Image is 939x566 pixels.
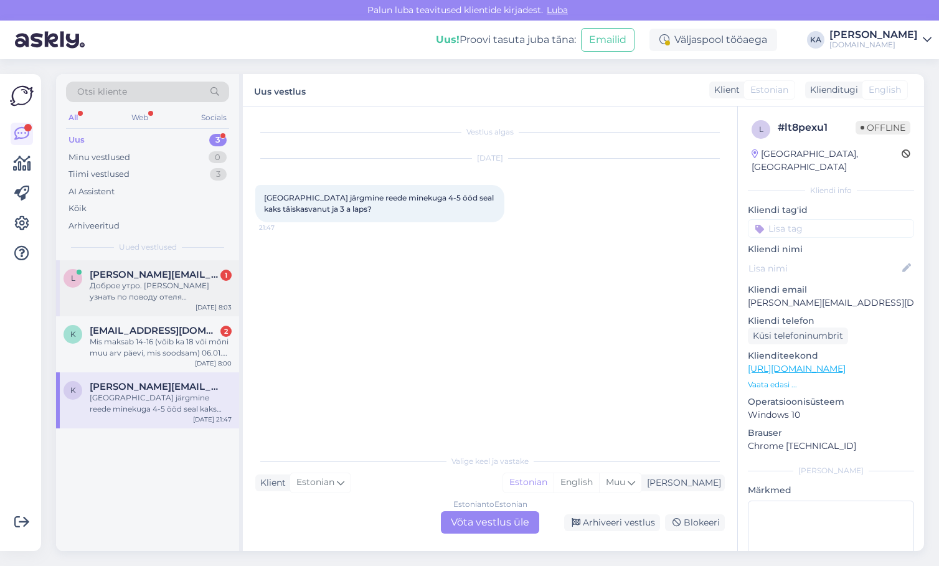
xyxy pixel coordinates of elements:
span: k [70,385,76,395]
p: Vaata edasi ... [748,379,914,390]
div: 3 [209,134,227,146]
a: [URL][DOMAIN_NAME] [748,363,846,374]
span: English [869,83,901,97]
p: Kliendi email [748,283,914,296]
p: Brauser [748,427,914,440]
div: # lt8pexu1 [778,120,856,135]
p: Kliendi telefon [748,314,914,328]
div: Võta vestlus üle [441,511,539,534]
div: Vestlus algas [255,126,725,138]
span: Muu [606,476,625,488]
div: Tiimi vestlused [68,168,130,181]
p: [PERSON_NAME][EMAIL_ADDRESS][DOMAIN_NAME] [748,296,914,309]
div: [GEOGRAPHIC_DATA] järgmine reede minekuga 4-5 ööd seal kaks täiskasvanut ja 3 a laps? [90,392,232,415]
p: Märkmed [748,484,914,497]
div: [PERSON_NAME] [829,30,918,40]
div: 0 [209,151,227,164]
div: Arhiveeritud [68,220,120,232]
div: Küsi telefoninumbrit [748,328,848,344]
p: Operatsioonisüsteem [748,395,914,408]
div: Доброе утро. [PERSON_NAME] узнать по поводу отеля [GEOGRAPHIC_DATA]. Пляж у него собственный, вкл... [90,280,232,303]
button: Emailid [581,28,635,52]
div: Proovi tasuta juba täna: [436,32,576,47]
img: Askly Logo [10,84,34,108]
div: [DATE] 21:47 [193,415,232,424]
div: [DATE] [255,153,725,164]
span: Estonian [750,83,788,97]
div: Kliendi info [748,185,914,196]
input: Lisa tag [748,219,914,238]
div: Estonian to Estonian [453,499,527,510]
span: k [70,329,76,339]
span: Offline [856,121,910,134]
p: Klienditeekond [748,349,914,362]
div: Kõik [68,202,87,215]
div: Socials [199,110,229,126]
a: [PERSON_NAME][DOMAIN_NAME] [829,30,932,50]
div: Mis maksab 14-16 (võib ka 18 või mõni muu arv päevi, mis soodsam) 06.01. 2026a Vietnamis nt. Luck... [90,336,232,359]
div: Uus [68,134,85,146]
div: All [66,110,80,126]
span: kristin@osmussaar.ee [90,381,219,392]
div: [DATE] 8:00 [195,359,232,368]
span: Uued vestlused [119,242,177,253]
div: [PERSON_NAME] [748,465,914,476]
b: Uus! [436,34,460,45]
input: Lisa nimi [748,262,900,275]
div: Web [129,110,151,126]
div: Estonian [503,473,554,492]
div: Väljaspool tööaega [649,29,777,51]
p: Kliendi tag'id [748,204,914,217]
div: Arhiveeri vestlus [564,514,660,531]
span: l [759,125,763,134]
span: kairi.lillmaa@mail.ee [90,325,219,336]
div: AI Assistent [68,186,115,198]
span: [GEOGRAPHIC_DATA] järgmine reede minekuga 4-5 ööd seal kaks täiskasvanut ja 3 a laps? [264,193,496,214]
span: Estonian [296,476,334,489]
span: Otsi kliente [77,85,127,98]
label: Uus vestlus [254,82,306,98]
p: Chrome [TECHNICAL_ID] [748,440,914,453]
div: [PERSON_NAME] [642,476,721,489]
div: 2 [220,326,232,337]
span: Luba [543,4,572,16]
div: English [554,473,599,492]
div: 3 [210,168,227,181]
div: 1 [220,270,232,281]
div: Minu vestlused [68,151,130,164]
div: [DOMAIN_NAME] [829,40,918,50]
div: [DATE] 8:03 [196,303,232,312]
span: lidia.andrejeva@gmail.com [90,269,219,280]
span: 21:47 [259,223,306,232]
div: Valige keel ja vastake [255,456,725,467]
div: Klient [709,83,740,97]
div: KA [807,31,824,49]
div: [GEOGRAPHIC_DATA], [GEOGRAPHIC_DATA] [752,148,902,174]
div: Klienditugi [805,83,858,97]
p: Kliendi nimi [748,243,914,256]
span: l [71,273,75,283]
div: Klient [255,476,286,489]
div: Blokeeri [665,514,725,531]
p: Windows 10 [748,408,914,422]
